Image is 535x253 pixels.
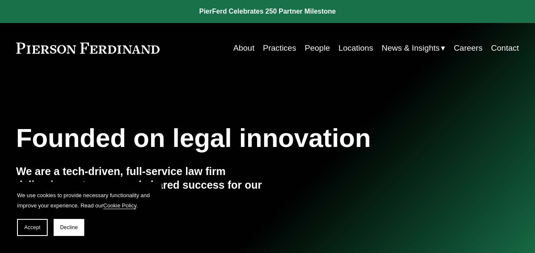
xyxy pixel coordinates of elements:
[17,219,48,236] button: Accept
[16,123,435,153] h1: Founded on legal innovation
[24,224,40,230] span: Accept
[454,40,483,56] a: Careers
[54,219,84,236] button: Decline
[17,190,153,210] p: We use cookies to provide necessary functionality and improve your experience. Read our .
[60,224,78,230] span: Decline
[263,40,296,56] a: Practices
[9,182,162,244] section: Cookie banner
[382,40,445,56] a: folder dropdown
[382,41,440,55] span: News & Insights
[16,165,268,205] h4: We are a tech-driven, full-service law firm delivering outcomes and shared success for our global...
[338,40,373,56] a: Locations
[491,40,519,56] a: Contact
[103,202,137,209] a: Cookie Policy
[305,40,330,56] a: People
[233,40,255,56] a: About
